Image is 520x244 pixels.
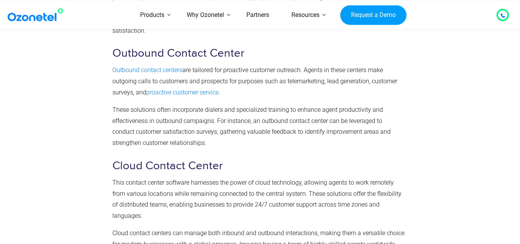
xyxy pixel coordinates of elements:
[219,89,220,96] span: .
[129,2,176,29] a: Products
[112,179,401,219] span: This contact center software harnesses the power of cloud technology, allowing agents to work rem...
[146,89,219,96] a: proactive customer service
[112,46,244,60] span: Outbound Contact Center
[176,2,235,29] a: Why Ozonetel
[112,66,182,74] a: Outbound contact centers
[112,106,391,146] span: These solutions often incorporate dialers and specialized training to enhance agent productivity ...
[112,66,397,96] span: are tailored for proactive customer outreach. Agents in these centers make outgoing calls to cust...
[280,2,331,29] a: Resources
[112,159,223,173] span: Cloud Contact Center
[340,5,406,25] a: Request a Demo
[235,2,280,29] a: Partners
